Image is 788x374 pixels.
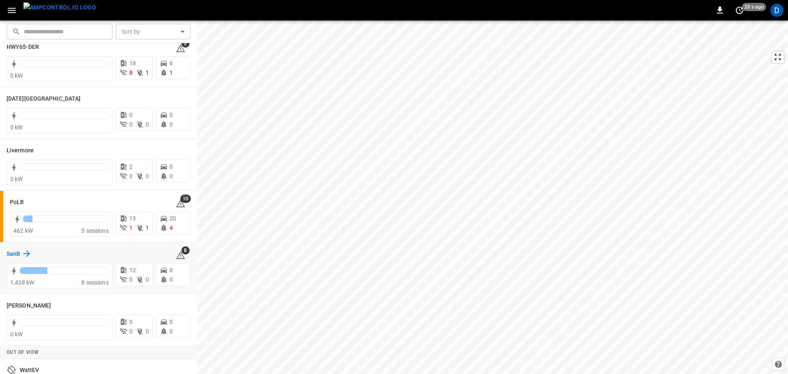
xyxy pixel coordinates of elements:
span: 0 [129,328,133,335]
span: 12 [129,267,136,273]
h6: Karma Center [7,94,80,103]
span: 18 [129,60,136,67]
span: 0 [129,121,133,128]
strong: Out of View [7,349,39,355]
span: 8 [129,69,133,76]
img: ampcontrol.io logo [23,2,96,13]
span: 0 kW [10,72,23,79]
span: 20 s ago [742,3,766,11]
span: 4 [170,225,173,231]
span: 0 [170,319,173,325]
h6: Vernon [7,301,51,310]
canvas: Map [197,21,788,374]
span: 1 [146,69,149,76]
span: 0 [146,328,149,335]
span: 0 [146,276,149,283]
span: 1,438 kW [10,279,34,286]
span: 0 [170,276,173,283]
span: 0 kW [10,176,23,182]
span: 1 [146,225,149,231]
span: 0 [146,173,149,179]
button: set refresh interval [733,4,746,17]
span: 20 [170,215,176,222]
span: 13 [129,215,136,222]
span: 3 sessions [81,227,109,234]
span: 0 [129,173,133,179]
span: 0 [170,328,173,335]
h6: Livermore [7,146,34,155]
h6: SanB [7,250,20,259]
span: 0 [129,112,133,118]
span: 0 [129,319,133,325]
span: 2 [129,163,133,170]
span: 6 [170,60,173,67]
span: 0 [146,121,149,128]
span: 8 sessions [81,279,109,286]
span: 10 [180,195,191,203]
span: 1 [170,69,173,76]
span: 0 [170,163,173,170]
h6: PoLB [10,198,24,207]
span: 0 kW [10,331,23,337]
span: 0 [170,112,173,118]
div: profile-icon [770,4,783,17]
span: 0 [129,276,133,283]
span: 0 [170,121,173,128]
span: 0 [170,173,173,179]
span: 2 [181,39,190,48]
span: 8 [181,246,190,255]
span: 0 kW [10,124,23,131]
h6: HWY65-DER [7,43,39,52]
span: 0 [170,267,173,273]
span: 462 kW [14,227,33,234]
span: 1 [129,225,133,231]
